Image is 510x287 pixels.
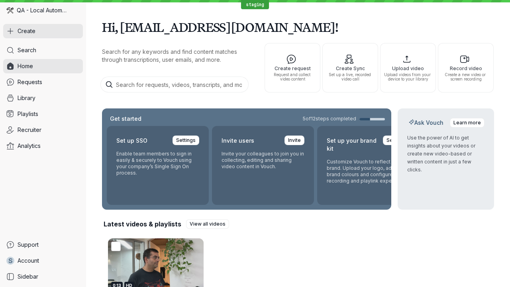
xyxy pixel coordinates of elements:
[173,136,199,145] a: Settings
[386,136,406,144] span: Settings
[284,136,304,145] a: Invite
[450,118,484,128] a: Learn more
[322,43,378,92] button: Create SyncSet up a live, recorded video call
[438,43,494,92] button: Record videoCreate a new video or screen recording
[3,139,83,153] a: Analytics
[17,6,68,14] span: QA - Local Automation
[222,151,304,170] p: Invite your colleagues to join you in collecting, editing and sharing video content in Vouch.
[102,48,250,64] p: Search for any keywords and find content matches through transcriptions, user emails, and more.
[3,43,83,57] a: Search
[384,66,432,71] span: Upload video
[3,254,83,268] a: sAccount
[3,107,83,121] a: Playlists
[18,142,41,150] span: Analytics
[186,219,229,229] a: View all videos
[18,241,39,249] span: Support
[222,136,254,146] h2: Invite users
[18,46,36,54] span: Search
[303,116,356,122] span: 5 of 12 steps completed
[303,116,385,122] a: 5of12steps completed
[100,77,249,92] input: Search for requests, videos, transcripts, and more...
[441,66,490,71] span: Record video
[102,16,494,38] h1: Hi, [EMAIL_ADDRESS][DOMAIN_NAME]!
[3,24,83,38] button: Create
[18,27,35,35] span: Create
[407,134,484,174] p: Use the power of AI to get insights about your videos or create new video-based or written conten...
[190,220,226,228] span: View all videos
[383,136,410,145] a: Settings
[380,43,436,92] button: Upload videoUpload videos from your device to your library
[3,123,83,137] a: Recruiter
[327,136,378,154] h2: Set up your brand kit
[453,119,481,127] span: Learn more
[3,59,83,73] a: Home
[116,136,147,146] h2: Set up SSO
[108,115,143,123] h2: Get started
[326,73,375,81] span: Set up a live, recorded video call
[3,3,83,18] div: QA - Local Automation
[3,238,83,252] a: Support
[18,273,38,281] span: Sidebar
[327,159,410,184] p: Customize Vouch to reflect your brand. Upload your logo, adjust brand colours and configure the r...
[176,136,196,144] span: Settings
[3,75,83,89] a: Requests
[268,66,317,71] span: Create request
[8,257,13,265] span: s
[265,43,320,92] button: Create requestRequest and collect video content
[268,73,317,81] span: Request and collect video content
[18,94,35,102] span: Library
[407,119,445,127] h2: Ask Vouch
[3,269,83,284] a: Sidebar
[18,126,41,134] span: Recruiter
[3,91,83,105] a: Library
[18,78,42,86] span: Requests
[116,151,199,176] p: Enable team members to sign in easily & securely to Vouch using your company’s Single Sign On pro...
[384,73,432,81] span: Upload videos from your device to your library
[441,73,490,81] span: Create a new video or screen recording
[326,66,375,71] span: Create Sync
[18,110,38,118] span: Playlists
[18,257,39,265] span: Account
[18,62,33,70] span: Home
[6,7,14,14] img: QA - Local Automation avatar
[104,220,181,228] h2: Latest videos & playlists
[288,136,301,144] span: Invite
